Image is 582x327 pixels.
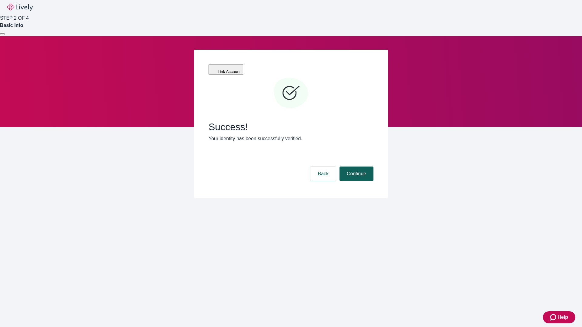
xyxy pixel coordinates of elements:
button: Back [310,167,336,181]
p: Your identity has been successfully verified. [209,135,373,142]
button: Continue [339,167,373,181]
button: Link Account [209,64,243,75]
img: Lively [7,4,33,11]
span: Help [557,314,568,321]
svg: Checkmark icon [273,75,309,111]
span: Success! [209,121,373,133]
svg: Zendesk support icon [550,314,557,321]
button: Zendesk support iconHelp [543,311,575,323]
